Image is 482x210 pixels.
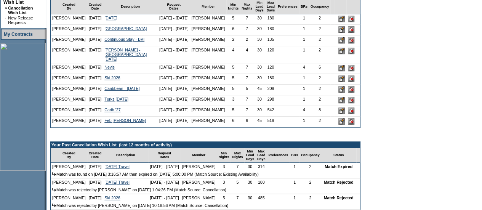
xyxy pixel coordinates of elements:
td: Description [103,148,148,163]
a: New Release Requests [8,16,33,25]
td: [DATE] [87,85,103,95]
td: 1 [299,46,309,63]
nobr: [DATE] - [DATE] [159,97,189,101]
td: 1 [299,117,309,127]
td: 30 [244,163,256,170]
td: 30 [254,25,265,35]
td: 5 [226,85,240,95]
td: [PERSON_NAME] [190,106,226,117]
td: [DATE] [87,14,103,25]
td: 314 [256,163,267,170]
td: [DATE] [87,25,103,35]
td: Your Past Cancellation Wish List (last 12 months of activity) [51,142,360,148]
td: [PERSON_NAME] [190,95,226,106]
td: 2 [309,117,331,127]
td: 5 [240,85,254,95]
td: [PERSON_NAME] [51,35,87,46]
nobr: [DATE] - [DATE] [150,196,179,200]
td: Request Dates [148,148,181,163]
td: [PERSON_NAME] [51,46,87,63]
td: [PERSON_NAME] [51,117,87,127]
input: Edit this Request [338,75,345,82]
td: 30 [254,35,265,46]
a: Ski 2026 [104,196,120,200]
td: 7 [240,74,254,85]
td: 6 [226,117,240,127]
td: 2 [240,35,254,46]
nobr: [DATE] - [DATE] [159,75,189,80]
td: 8 [309,106,331,117]
a: My Contracts [4,32,33,37]
input: Edit this Request [338,48,345,54]
a: Caribbean - [DATE] [104,86,139,91]
td: 3 [217,178,231,186]
nobr: Match Rejected [323,196,353,200]
td: 180 [265,74,277,85]
td: Created By [51,148,87,163]
td: 1 [299,85,309,95]
td: 2 [226,35,240,46]
td: 2 [309,74,331,85]
td: [PERSON_NAME] [51,163,87,170]
nobr: [DATE] - [DATE] [150,164,179,169]
input: Edit this Request [338,16,345,22]
td: 30 [244,178,256,186]
img: arrow.gif [52,188,56,191]
td: [PERSON_NAME] [190,117,226,127]
input: Delete this Request [348,75,354,82]
td: Match was found on [DATE] 3:16:57 AM then expired on [DATE] 5:00:00 PM (Match Source: Existing Av... [51,170,360,178]
a: Carib '27 [104,107,120,112]
td: 4 [240,46,254,63]
td: [DATE] [87,194,103,202]
td: 209 [265,85,277,95]
input: Delete this Request [348,37,354,43]
td: 1 [299,74,309,85]
td: 2 [309,85,331,95]
td: 1 [299,25,309,35]
td: [PERSON_NAME] [190,35,226,46]
img: arrow.gif [52,172,56,176]
td: 3 [226,95,240,106]
td: 519 [265,117,277,127]
td: Created Date [87,148,103,163]
td: 5 [226,106,240,117]
td: Match was rejected by [PERSON_NAME] on [DATE] 10:18:56 AM (Match Source: Cancellation) [51,202,360,210]
td: 1 [299,14,309,25]
td: 1 [290,194,299,202]
td: 7 [240,14,254,25]
input: Edit this Request [338,37,345,43]
td: 7 [240,106,254,117]
nobr: [DATE] - [DATE] [159,16,189,20]
td: 180 [265,14,277,25]
td: 2 [309,25,331,35]
td: [PERSON_NAME] [51,63,87,74]
td: [DATE] [87,117,103,127]
a: [PERSON_NAME] - [GEOGRAPHIC_DATA] [DATE] [104,48,147,61]
td: · [5,16,7,25]
nobr: Match Expired [325,164,352,169]
td: 45 [254,85,265,95]
td: Occupancy [299,148,321,163]
input: Edit this Request [338,107,345,114]
a: Nevis [104,65,115,69]
td: [DATE] [87,106,103,117]
td: 7 [240,95,254,106]
td: 2 [309,35,331,46]
td: 135 [265,35,277,46]
td: [DATE] [87,35,103,46]
td: [DATE] [87,163,103,170]
td: 1 [299,95,309,106]
td: 5 [226,74,240,85]
td: 30 [254,95,265,106]
td: Min Lead Days [244,148,256,163]
td: 4 [226,46,240,63]
td: 2 [309,95,331,106]
td: 2 [299,194,321,202]
td: 2 [299,163,321,170]
td: 180 [256,178,267,186]
td: Max Nights [231,148,244,163]
input: Edit this Request [338,118,345,125]
input: Delete this Request [348,97,354,103]
td: 1 [290,163,299,170]
td: 7 [240,63,254,74]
